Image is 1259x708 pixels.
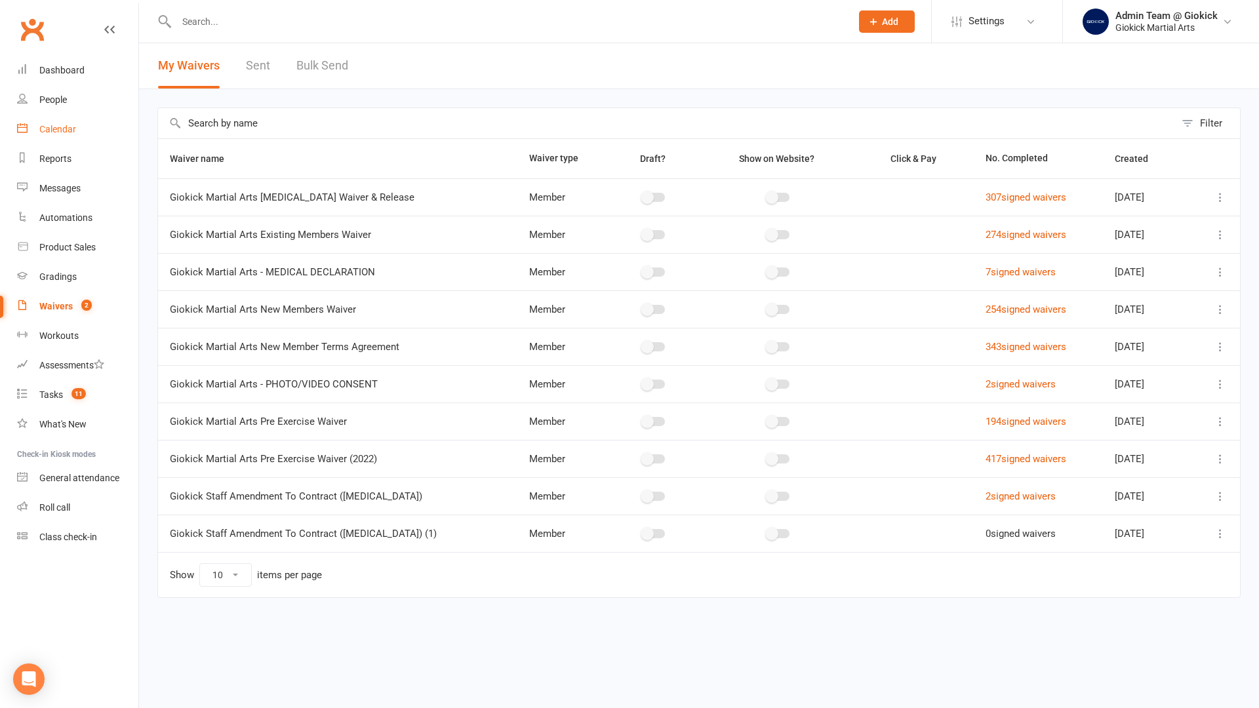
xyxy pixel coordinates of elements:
td: [DATE] [1103,440,1191,477]
td: Member [517,290,607,328]
td: [DATE] [1103,178,1191,216]
td: Member [517,515,607,552]
a: Bulk Send [296,43,348,88]
a: 194signed waivers [986,416,1066,427]
a: Sent [246,43,270,88]
div: Messages [39,183,81,193]
div: Calendar [39,124,76,134]
div: Dashboard [39,65,85,75]
td: [DATE] [1103,328,1191,365]
td: Member [517,403,607,440]
button: My Waivers [158,43,220,88]
td: [DATE] [1103,365,1191,403]
a: Assessments [17,351,138,380]
a: Dashboard [17,56,138,85]
td: Member [517,178,607,216]
span: Giokick Martial Arts Pre Exercise Waiver [170,409,347,434]
span: Settings [969,7,1005,36]
div: Class check-in [39,532,97,542]
td: Member [517,328,607,365]
div: Assessments [39,360,104,370]
button: Show on Website? [727,151,829,167]
td: [DATE] [1103,477,1191,515]
span: Giokick Martial Arts - MEDICAL DECLARATION [170,260,375,285]
button: Filter [1175,108,1240,138]
div: Waivers [39,301,73,311]
a: Calendar [17,115,138,144]
a: General attendance kiosk mode [17,463,138,493]
div: Workouts [39,330,79,341]
span: 0 signed waivers [986,528,1056,540]
span: Giokick Martial Arts Pre Exercise Waiver (2022) [170,446,377,471]
a: Product Sales [17,233,138,262]
td: [DATE] [1103,403,1191,440]
div: items per page [257,570,322,581]
td: [DATE] [1103,290,1191,328]
td: Member [517,216,607,253]
button: Add [859,10,915,33]
img: thumb_image1695682323.png [1083,9,1109,35]
div: Giokick Martial Arts [1115,22,1218,33]
td: [DATE] [1103,253,1191,290]
a: People [17,85,138,115]
td: Member [517,365,607,403]
a: Tasks 11 [17,380,138,410]
input: Search... [172,12,842,31]
div: Admin Team @ Giokick [1115,10,1218,22]
button: Created [1115,151,1163,167]
div: Filter [1200,115,1222,131]
a: Waivers 2 [17,292,138,321]
div: Tasks [39,389,63,400]
div: What's New [39,419,87,429]
span: Giokick Staff Amendment To Contract ([MEDICAL_DATA]) [170,484,422,509]
span: Add [882,16,898,27]
div: Roll call [39,502,70,513]
a: Automations [17,203,138,233]
span: 11 [71,388,86,399]
span: Giokick Martial Arts Existing Members Waiver [170,222,371,247]
span: Click & Pay [890,153,936,164]
a: Roll call [17,493,138,522]
span: Created [1115,153,1163,164]
td: [DATE] [1103,515,1191,552]
span: Giokick Martial Arts New Members Waiver [170,297,356,322]
th: No. Completed [974,139,1103,178]
div: General attendance [39,473,119,483]
div: Product Sales [39,242,96,252]
a: 2signed waivers [986,490,1056,502]
span: Show on Website? [739,153,814,164]
div: Open Intercom Messenger [13,663,45,695]
a: Workouts [17,321,138,351]
button: Waiver name [170,151,239,167]
button: Draft? [628,151,680,167]
div: Automations [39,212,92,223]
th: Waiver type [517,139,607,178]
span: Giokick Martial Arts New Member Terms Agreement [170,334,399,359]
a: 7signed waivers [986,266,1056,278]
td: [DATE] [1103,216,1191,253]
a: 343signed waivers [986,341,1066,353]
a: Messages [17,174,138,203]
a: 274signed waivers [986,229,1066,241]
a: Class kiosk mode [17,522,138,552]
button: Click & Pay [879,151,951,167]
a: Clubworx [16,13,49,46]
span: Giokick Martial Arts [MEDICAL_DATA] Waiver & Release [170,185,414,210]
span: Draft? [640,153,666,164]
div: Reports [39,153,71,164]
td: Member [517,440,607,477]
td: Member [517,253,607,290]
div: People [39,94,67,105]
a: What's New [17,410,138,439]
span: Waiver name [170,153,239,164]
div: Gradings [39,271,77,282]
a: 307signed waivers [986,191,1066,203]
td: Member [517,477,607,515]
span: 2 [81,300,92,311]
span: Giokick Staff Amendment To Contract ([MEDICAL_DATA]) (1) [170,521,437,546]
a: 254signed waivers [986,304,1066,315]
a: 417signed waivers [986,453,1066,465]
a: Reports [17,144,138,174]
a: Gradings [17,262,138,292]
a: 2signed waivers [986,378,1056,390]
